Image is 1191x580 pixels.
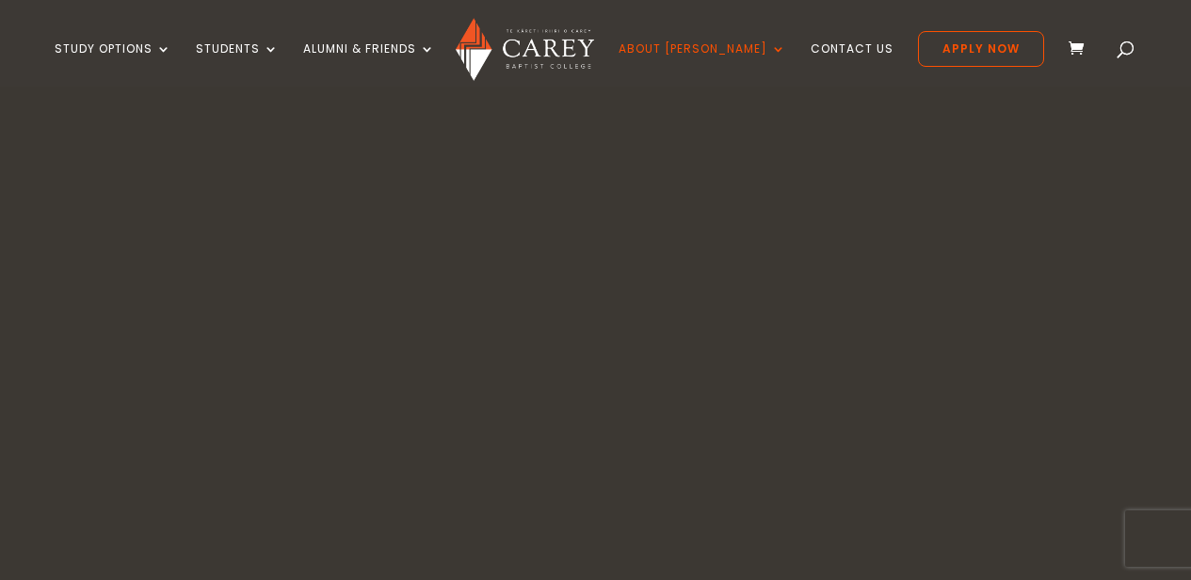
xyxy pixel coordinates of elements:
[811,42,893,87] a: Contact Us
[456,18,594,81] img: Carey Baptist College
[619,42,786,87] a: About [PERSON_NAME]
[196,42,279,87] a: Students
[918,31,1044,67] a: Apply Now
[303,42,435,87] a: Alumni & Friends
[55,42,171,87] a: Study Options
